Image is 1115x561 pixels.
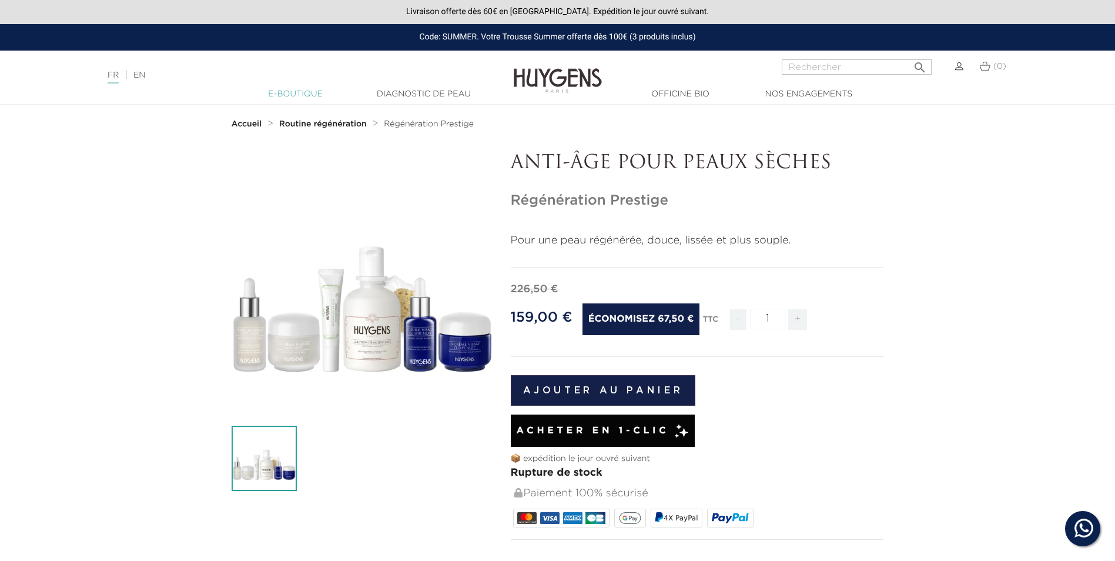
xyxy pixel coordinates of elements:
[511,284,558,295] span: 226,50 €
[517,512,537,524] img: MASTERCARD
[511,233,884,249] p: Pour une peau régénérée, douce, lissée et plus souple.
[511,192,884,209] h1: Régénération Prestige
[585,512,605,524] img: CB_NATIONALE
[782,59,932,75] input: Rechercher
[279,120,367,128] strong: Routine régénération
[750,88,868,101] a: Nos engagements
[513,481,884,506] div: Paiement 100% sécurisé
[703,307,718,339] div: TTC
[133,71,145,79] a: EN
[511,375,696,406] button: Ajouter au panier
[279,119,370,129] a: Routine régénération
[232,119,264,129] a: Accueil
[365,88,483,101] a: Diagnostic de peau
[232,120,262,128] strong: Accueil
[788,309,807,330] span: +
[237,88,354,101] a: E-Boutique
[993,62,1006,71] span: (0)
[913,57,927,71] i: 
[909,56,930,72] button: 
[384,120,473,128] span: Régénération Prestige
[511,453,884,465] p: 📦 expédition le jour ouvré suivant
[384,119,473,129] a: Régénération Prestige
[563,512,582,524] img: AMEX
[750,309,785,329] input: Quantité
[511,467,602,478] span: Rupture de stock
[619,512,641,524] img: google_pay
[514,488,523,497] img: Paiement 100% sécurisé
[511,310,572,325] span: 159,00 €
[730,309,746,330] span: -
[514,49,602,95] img: Huygens
[511,152,884,175] p: ANTI-ÂGE POUR PEAUX SÈCHES
[622,88,739,101] a: Officine Bio
[540,512,560,524] img: VISA
[664,514,698,522] span: 4X PayPal
[108,71,119,84] a: FR
[102,68,456,82] div: |
[582,303,700,335] span: Économisez 67,50 €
